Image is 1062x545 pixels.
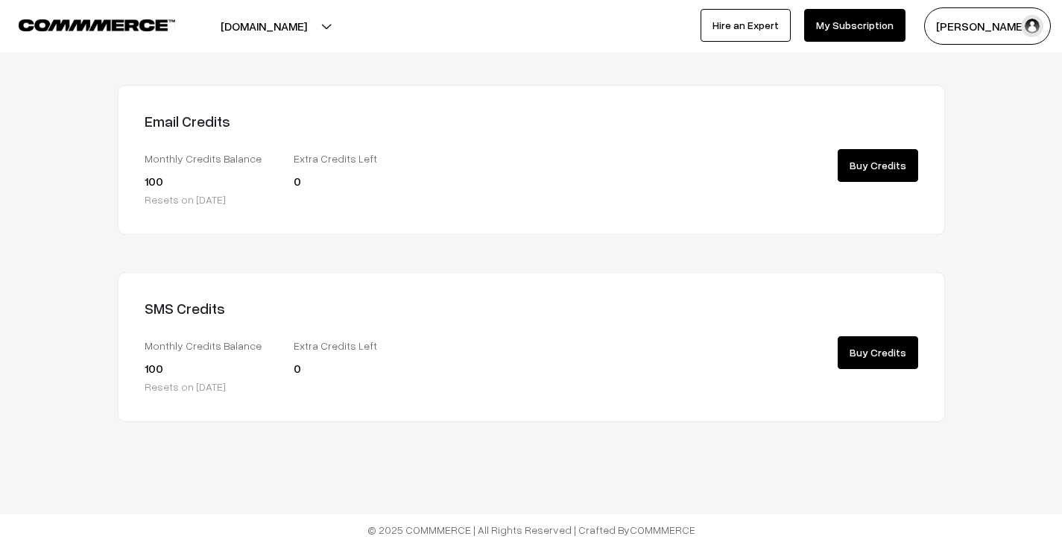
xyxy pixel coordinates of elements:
a: Buy Credits [838,149,918,182]
label: Monthly Credits Balance [145,338,271,353]
span: 100 [145,361,163,376]
label: Extra Credits Left [294,338,420,353]
a: Hire an Expert [701,9,791,42]
img: COMMMERCE [19,19,175,31]
button: [PERSON_NAME] [924,7,1051,45]
a: COMMMERCE [630,523,695,536]
button: [DOMAIN_NAME] [168,7,359,45]
img: user [1021,15,1043,37]
label: Extra Credits Left [294,151,420,166]
span: Resets on [DATE] [145,193,226,206]
span: 100 [145,174,163,189]
span: 0 [294,174,301,189]
a: Buy Credits [838,336,918,369]
h4: Email Credits [145,112,520,130]
a: My Subscription [804,9,905,42]
span: Resets on [DATE] [145,380,226,393]
label: Monthly Credits Balance [145,151,271,166]
span: 0 [294,361,301,376]
a: COMMMERCE [19,15,149,33]
h4: SMS Credits [145,299,520,317]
